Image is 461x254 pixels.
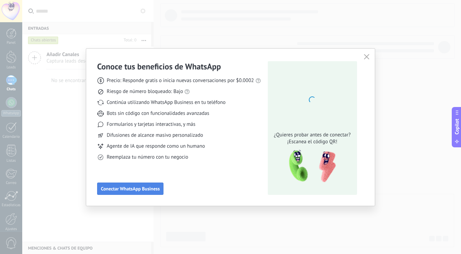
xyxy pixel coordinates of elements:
span: Formularios y tarjetas interactivas, y más [107,121,195,128]
span: Agente de IA que responde como un humano [107,143,205,150]
span: ¿Quieres probar antes de conectar? [272,132,353,138]
button: Conectar WhatsApp Business [97,183,163,195]
img: qr-pic-1x.png [283,148,337,185]
span: Difusiones de alcance masivo personalizado [107,132,203,139]
span: Reemplaza tu número con tu negocio [107,154,188,161]
h3: Conoce tus beneficios de WhatsApp [97,61,221,72]
span: Copilot [453,119,460,134]
span: Precio: Responde gratis o inicia nuevas conversaciones por $0.0002 [107,77,254,84]
span: Continúa utilizando WhatsApp Business en tu teléfono [107,99,225,106]
span: ¡Escanea el código QR! [272,138,353,145]
span: Conectar WhatsApp Business [101,186,160,191]
span: Bots sin código con funcionalidades avanzadas [107,110,209,117]
span: Riesgo de número bloqueado: Bajo [107,88,183,95]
